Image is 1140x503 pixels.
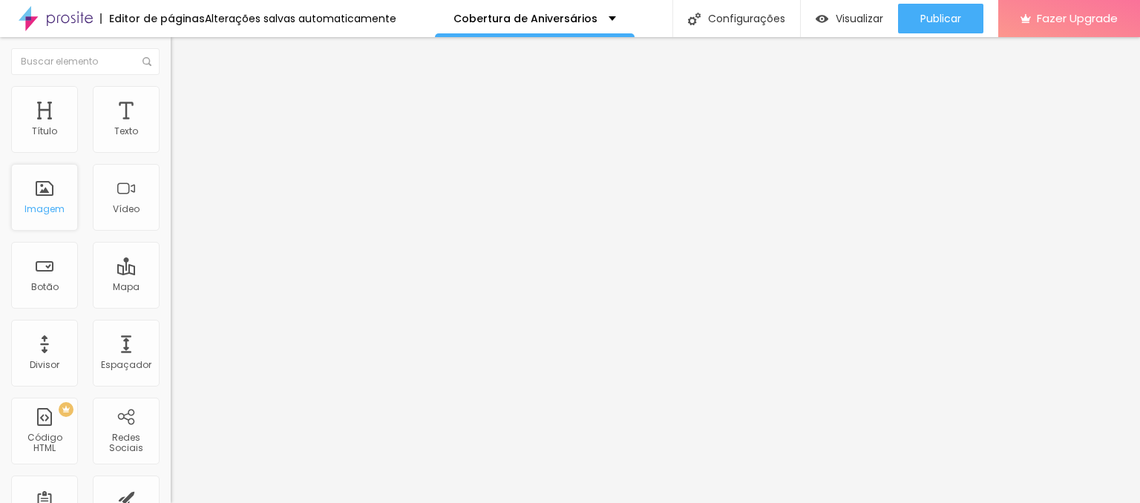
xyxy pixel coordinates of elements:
div: Redes Sociais [96,433,155,454]
div: Imagem [24,204,65,214]
div: Botão [31,282,59,292]
div: Editor de páginas [100,13,205,24]
div: Espaçador [101,360,151,370]
p: Cobertura de Aniversários [453,13,597,24]
div: Vídeo [113,204,140,214]
span: Fazer Upgrade [1037,12,1118,24]
img: view-1.svg [816,13,828,25]
iframe: Editor [171,37,1140,503]
button: Visualizar [801,4,898,33]
input: Buscar elemento [11,48,160,75]
div: Código HTML [15,433,73,454]
button: Publicar [898,4,983,33]
div: Alterações salvas automaticamente [205,13,396,24]
span: Visualizar [836,13,883,24]
img: Icone [142,57,151,66]
div: Texto [114,126,138,137]
span: Publicar [920,13,961,24]
div: Divisor [30,360,59,370]
div: Título [32,126,57,137]
img: Icone [688,13,701,25]
div: Mapa [113,282,140,292]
